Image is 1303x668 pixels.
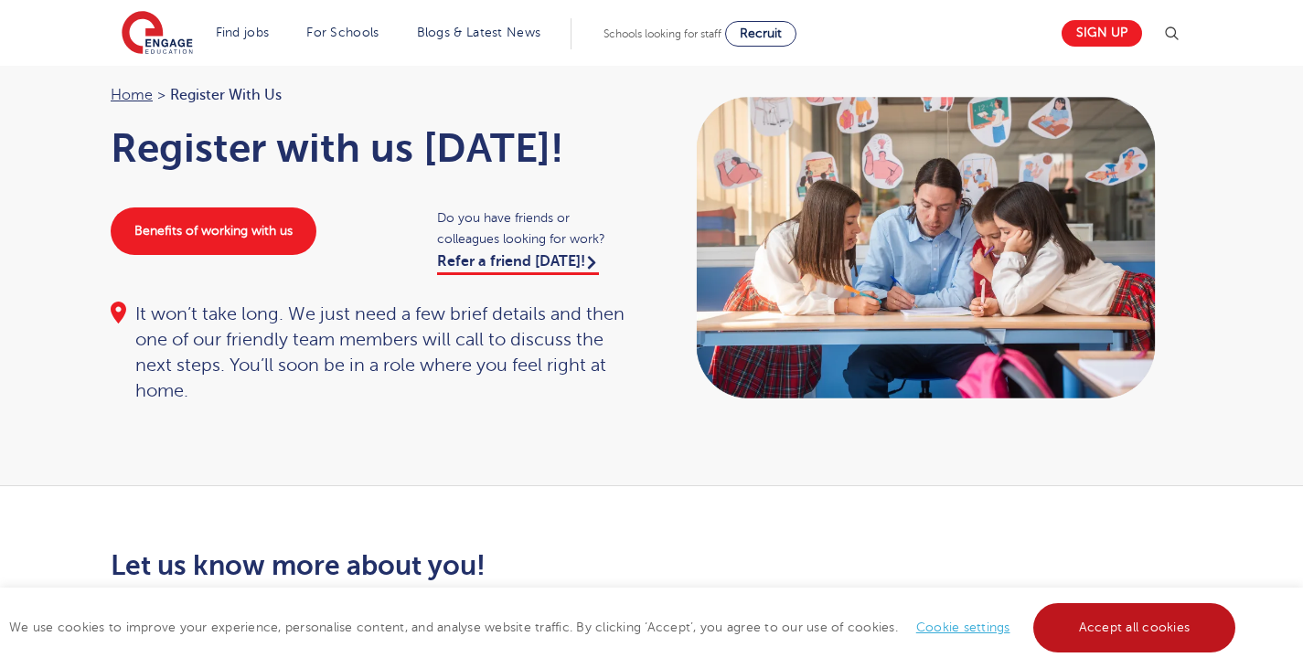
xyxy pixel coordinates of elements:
[122,11,193,57] img: Engage Education
[916,620,1010,634] a: Cookie settings
[9,620,1240,634] span: We use cookies to improve your experience, personalise content, and analyse website traffic. By c...
[437,207,634,249] span: Do you have friends or colleagues looking for work?
[170,83,282,107] span: Register with us
[157,87,166,103] span: >
[111,207,316,255] a: Benefits of working with us
[111,550,823,581] h2: Let us know more about you!
[1033,603,1236,652] a: Accept all cookies
[111,125,634,171] h1: Register with us [DATE]!
[417,26,541,39] a: Blogs & Latest News
[111,302,634,404] div: It won’t take long. We just need a few brief details and then one of our friendly team members wi...
[725,21,796,47] a: Recruit
[1062,20,1142,47] a: Sign up
[216,26,270,39] a: Find jobs
[603,27,721,40] span: Schools looking for staff
[437,253,599,275] a: Refer a friend [DATE]!
[306,26,379,39] a: For Schools
[111,83,634,107] nav: breadcrumb
[740,27,782,40] span: Recruit
[111,87,153,103] a: Home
